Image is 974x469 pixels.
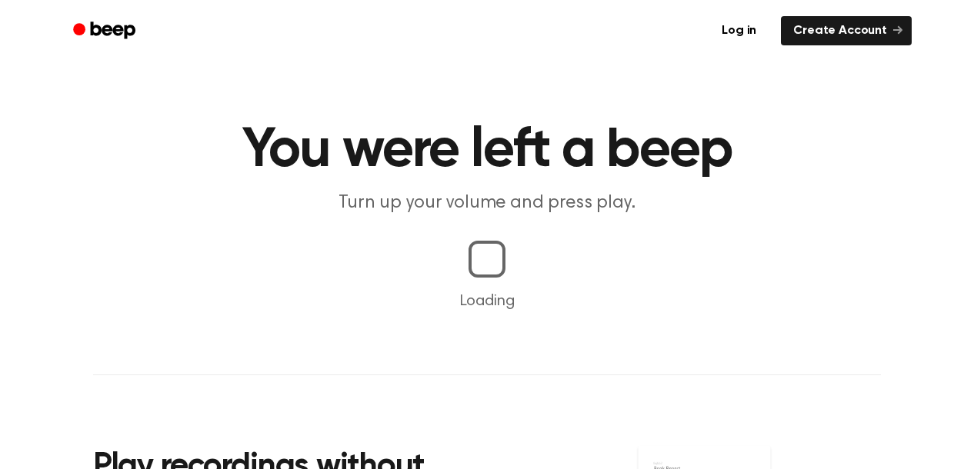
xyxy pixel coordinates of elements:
[192,191,782,216] p: Turn up your volume and press play.
[781,16,912,45] a: Create Account
[18,290,956,313] p: Loading
[62,16,149,46] a: Beep
[93,123,881,178] h1: You were left a beep
[706,13,772,48] a: Log in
